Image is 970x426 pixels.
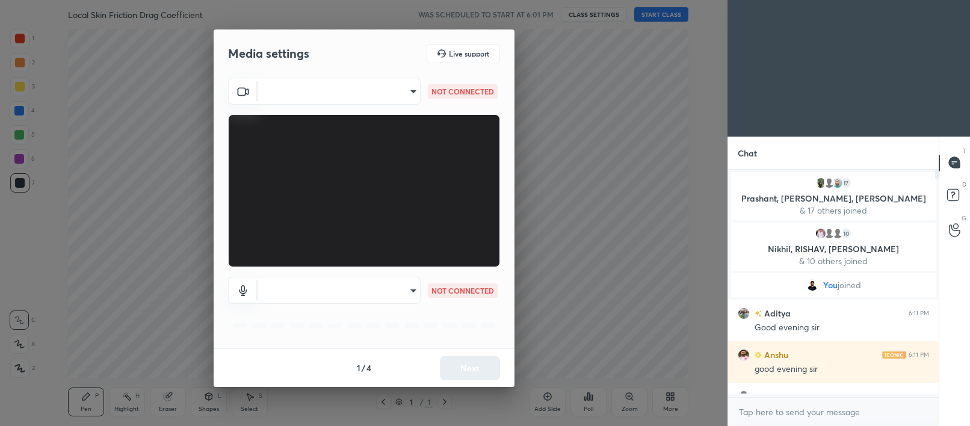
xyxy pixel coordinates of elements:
p: NOT CONNECTED [431,86,494,97]
span: joined [838,280,861,290]
div: Good evening sir [755,322,929,334]
img: no-rating-badge.077c3623.svg [755,310,762,317]
img: 2def19b0d2cc4c8eba1c18421231d572.jpg [832,177,844,189]
h2: Media settings [228,46,309,61]
h4: 4 [366,362,371,374]
div: 6:11 PM [909,309,929,316]
span: You [823,280,838,290]
img: 2bf1f5098ed64b959cd62243b4407c44.jpg [815,177,827,189]
h6: Smita [762,390,788,403]
p: NOT CONNECTED [431,285,494,296]
div: ​ [258,277,421,304]
p: & 10 others joined [738,256,928,266]
img: no-rating-badge.077c3623.svg [755,394,762,400]
div: 17 [840,177,852,189]
img: iconic-light.a09c19a4.png [882,351,906,358]
img: default.png [823,227,835,239]
div: ​ [258,78,421,105]
div: 10 [840,227,852,239]
h6: Anshu [762,348,788,361]
h6: Aditya [762,307,791,319]
p: Chat [728,137,767,169]
p: T [963,146,966,155]
h4: / [362,362,365,374]
img: 4fd87480550947d38124d68eb52e3964.jpg [806,279,818,291]
img: fa92e4f3338c41659a969829464eb485.jpg [738,307,750,319]
p: Nikhil, RISHAV, [PERSON_NAME] [738,244,928,254]
img: Learner_Badge_beginner_1_8b307cf2a0.svg [755,351,762,359]
div: 6:11 PM [909,392,929,400]
div: grid [728,170,939,394]
div: good evening sir [755,363,929,375]
p: G [962,214,966,223]
div: 6:11 PM [909,351,929,358]
img: default.png [832,227,844,239]
img: 785525d35f8f434088e19bcf4eb51d34.jpg [738,348,750,360]
h4: 1 [357,362,360,374]
p: & 17 others joined [738,206,928,215]
p: D [962,180,966,189]
img: ba6fe1893ef54a04a977668bb53bf38a.jpg [815,227,827,239]
p: Prashant, [PERSON_NAME], [PERSON_NAME] [738,194,928,203]
h5: Live support [449,50,489,57]
img: default.png [823,177,835,189]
